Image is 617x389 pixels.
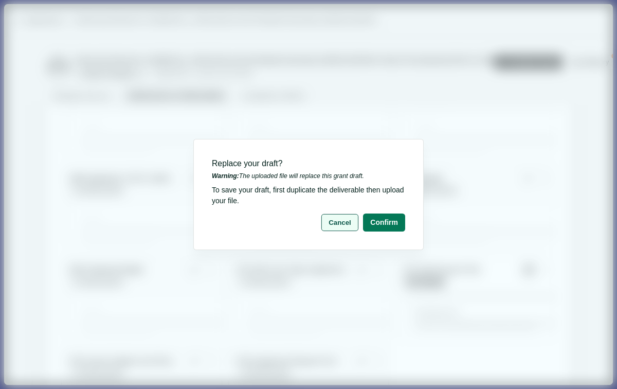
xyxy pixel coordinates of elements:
[212,172,239,180] span: Warning:
[212,185,405,206] span: To save your draft, first duplicate the deliverable then upload your file.
[212,157,405,170] span: Replace your draft?
[363,214,405,232] button: Confirm
[321,214,358,231] button: Cancel
[239,172,364,180] span: The uploaded file will replace this grant draft.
